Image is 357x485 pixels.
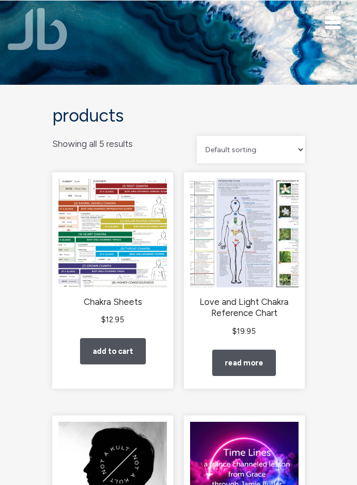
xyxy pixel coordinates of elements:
[8,8,67,50] img: Jamie Butler. The Everyday Medium
[52,136,133,152] p: Showing all 5 results
[325,16,341,28] button: Toggle navigation
[52,106,305,126] h1: Products
[190,179,299,338] a: Love and Light Chakra Reference Chart $19.95
[190,179,299,287] img: Love and Light Chakra Reference Chart
[212,350,276,376] a: Read more about “Love and Light Chakra Reference Chart”
[58,296,167,308] h2: Chakra Sheets
[190,296,299,320] h2: Love and Light Chakra Reference Chart
[232,326,256,336] bdi: 19.95
[80,338,146,364] a: Add to cart: “Chakra Sheets”
[58,179,167,287] img: Chakra Sheets
[58,179,167,326] a: Chakra Sheets $12.95
[232,326,237,336] span: $
[101,315,106,324] span: $
[197,136,305,163] select: Shop order
[101,315,124,324] bdi: 12.95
